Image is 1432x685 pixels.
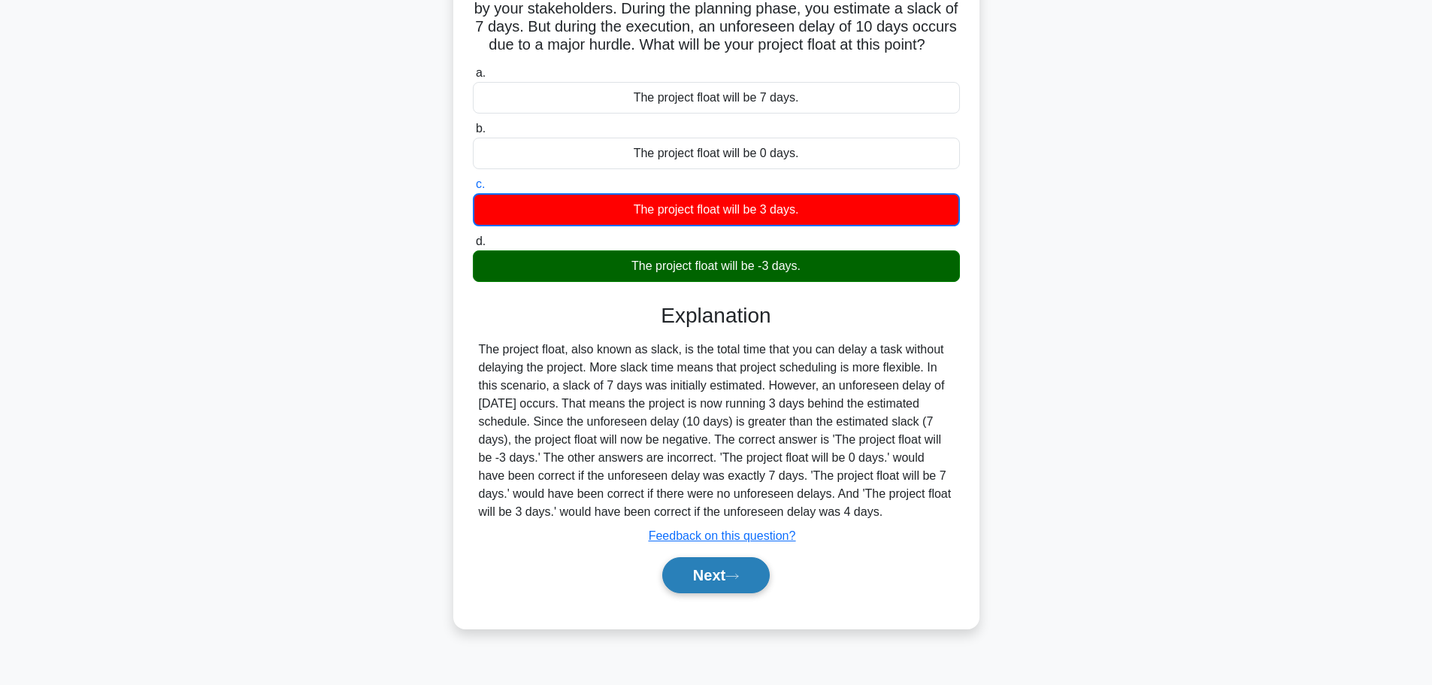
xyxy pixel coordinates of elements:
[649,529,796,542] a: Feedback on this question?
[479,341,954,521] div: The project float, also known as slack, is the total time that you can delay a task without delay...
[473,138,960,169] div: The project float will be 0 days.
[473,193,960,226] div: The project float will be 3 days.
[662,557,770,593] button: Next
[476,177,485,190] span: c.
[476,235,486,247] span: d.
[476,122,486,135] span: b.
[476,66,486,79] span: a.
[473,82,960,114] div: The project float will be 7 days.
[473,250,960,282] div: The project float will be -3 days.
[482,303,951,329] h3: Explanation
